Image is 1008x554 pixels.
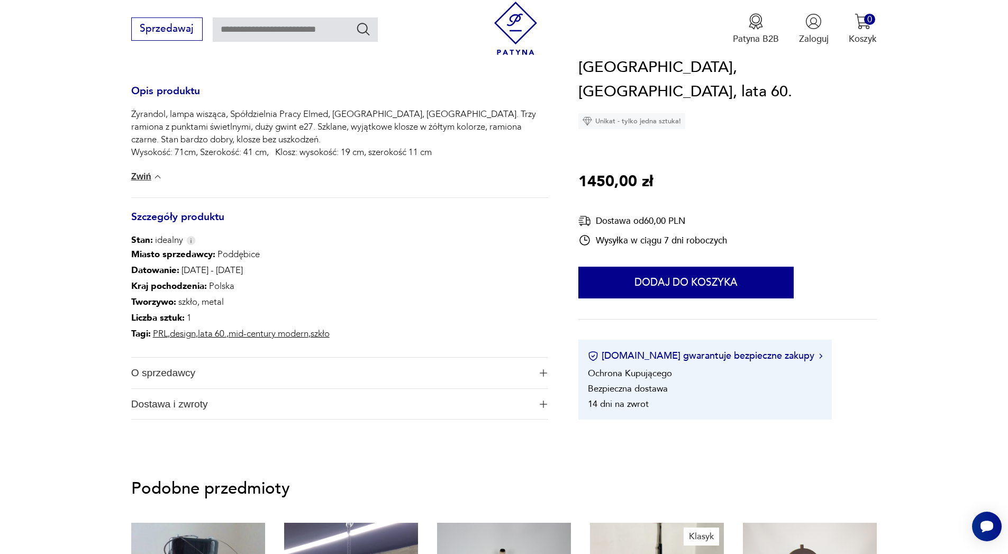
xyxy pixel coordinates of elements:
[131,213,548,234] h3: Szczegóły produktu
[131,389,531,420] span: Dostawa i zwroty
[131,17,203,41] button: Sprzedawaj
[131,234,153,246] b: Stan:
[588,351,598,361] img: Ikona certyfikatu
[311,328,330,340] a: szkło
[131,247,330,262] p: Poddębice
[588,398,649,410] li: 14 dni na zwrot
[819,353,822,359] img: Ikona strzałki w prawo
[799,13,829,45] button: Zaloguj
[131,358,531,388] span: O sprzedawcy
[186,236,196,245] img: Info icon
[733,13,779,45] a: Ikona medaluPatyna B2B
[578,32,877,104] h1: Lampa wisząca, żyrandol, Elmed, [GEOGRAPHIC_DATA], [GEOGRAPHIC_DATA], lata 60.
[733,33,779,45] p: Patyna B2B
[131,234,183,247] span: idealny
[805,13,822,30] img: Ikonka użytkownika
[198,328,226,340] a: lata 60.
[131,296,176,308] b: Tworzywo :
[131,312,185,324] b: Liczba sztuk:
[578,113,685,129] div: Unikat - tylko jedna sztuka!
[748,13,764,30] img: Ikona medalu
[152,171,163,182] img: chevron down
[131,389,548,420] button: Ikona plusaDostawa i zwroty
[131,108,548,159] p: Żyrandol, lampa wisząca, Spółdzielnia Pracy Elmed, [GEOGRAPHIC_DATA], [GEOGRAPHIC_DATA]. Trzy ram...
[489,2,542,55] img: Patyna - sklep z meblami i dekoracjami vintage
[578,214,727,228] div: Dostawa od 60,00 PLN
[972,512,1002,541] iframe: Smartsupp widget button
[356,21,371,37] button: Szukaj
[588,349,822,362] button: [DOMAIN_NAME] gwarantuje bezpieczne zakupy
[578,170,653,194] p: 1450,00 zł
[864,14,875,25] div: 0
[131,25,203,34] a: Sprzedawaj
[131,358,548,388] button: Ikona plusaO sprzedawcy
[131,264,179,276] b: Datowanie :
[131,310,330,326] p: 1
[578,267,794,299] button: Dodaj do koszyka
[849,33,877,45] p: Koszyk
[131,481,877,496] p: Podobne przedmioty
[153,328,168,340] a: PRL
[733,13,779,45] button: Patyna B2B
[540,369,547,377] img: Ikona plusa
[131,328,151,340] b: Tagi:
[131,171,163,182] button: Zwiń
[799,33,829,45] p: Zaloguj
[578,234,727,247] div: Wysyłka w ciągu 7 dni roboczych
[849,13,877,45] button: 0Koszyk
[540,401,547,408] img: Ikona plusa
[131,294,330,310] p: szkło, metal
[131,280,207,292] b: Kraj pochodzenia :
[131,262,330,278] p: [DATE] - [DATE]
[131,278,330,294] p: Polska
[588,383,668,395] li: Bezpieczna dostawa
[170,328,196,340] a: design
[855,13,871,30] img: Ikona koszyka
[588,367,672,379] li: Ochrona Kupującego
[131,326,330,342] p: , , , ,
[229,328,308,340] a: mid-century modern
[131,87,548,108] h3: Opis produktu
[578,214,591,228] img: Ikona dostawy
[583,116,592,126] img: Ikona diamentu
[131,248,215,260] b: Miasto sprzedawcy :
